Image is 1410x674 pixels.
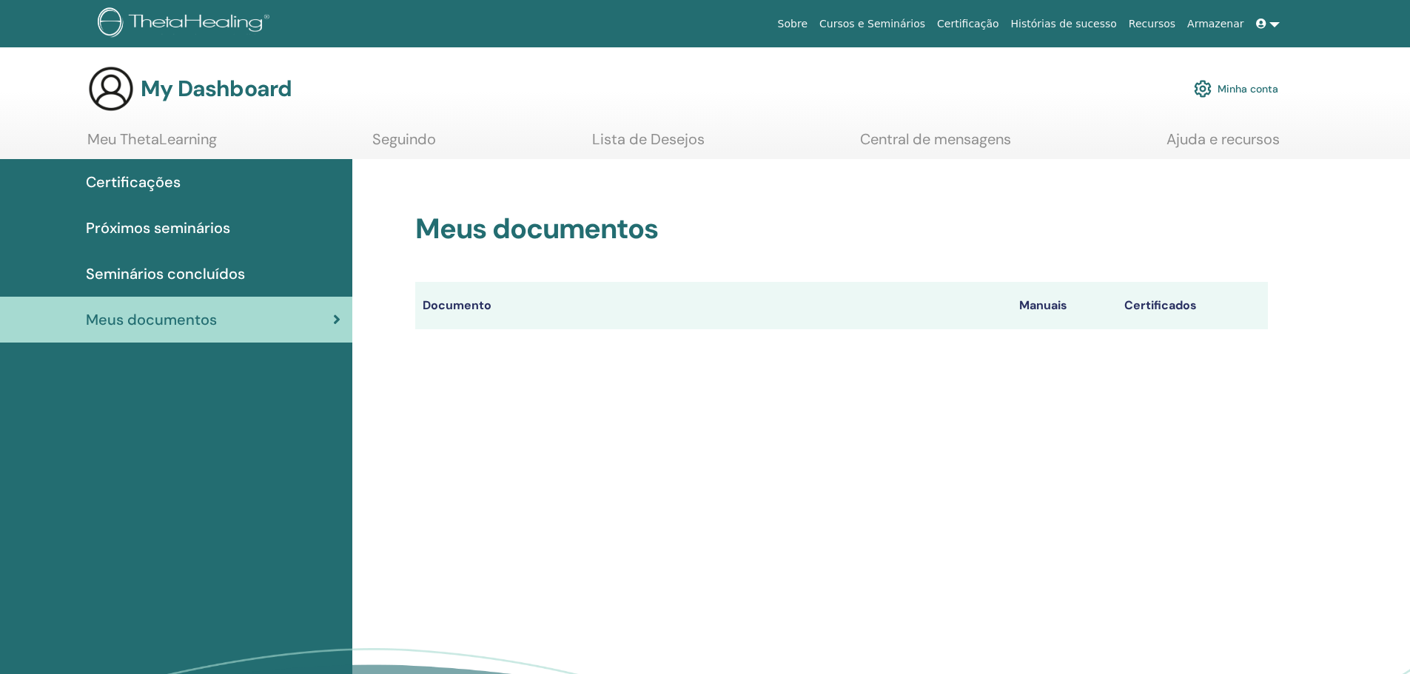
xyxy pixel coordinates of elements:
[415,212,1268,246] h2: Meus documentos
[87,65,135,112] img: generic-user-icon.jpg
[772,10,813,38] a: Sobre
[813,10,931,38] a: Cursos e Seminários
[86,217,230,239] span: Próximos seminários
[931,10,1004,38] a: Certificação
[1005,10,1123,38] a: Histórias de sucesso
[415,282,1012,329] th: Documento
[87,130,217,159] a: Meu ThetaLearning
[1123,10,1181,38] a: Recursos
[1012,282,1117,329] th: Manuais
[592,130,705,159] a: Lista de Desejos
[1181,10,1249,38] a: Armazenar
[141,75,292,102] h3: My Dashboard
[1194,76,1212,101] img: cog.svg
[860,130,1011,159] a: Central de mensagens
[1166,130,1280,159] a: Ajuda e recursos
[86,171,181,193] span: Certificações
[1117,282,1268,329] th: Certificados
[1194,73,1278,105] a: Minha conta
[86,309,217,331] span: Meus documentos
[86,263,245,285] span: Seminários concluídos
[98,7,275,41] img: logo.png
[372,130,436,159] a: Seguindo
